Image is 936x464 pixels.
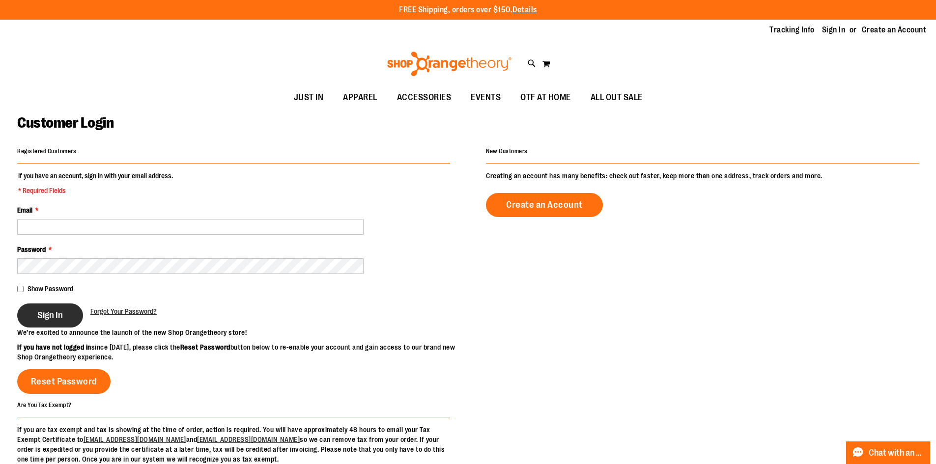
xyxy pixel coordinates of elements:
[17,114,113,131] span: Customer Login
[28,285,73,293] span: Show Password
[506,199,583,210] span: Create an Account
[90,306,157,316] a: Forgot Your Password?
[520,86,571,109] span: OTF AT HOME
[90,307,157,315] span: Forgot Your Password?
[37,310,63,321] span: Sign In
[180,343,230,351] strong: Reset Password
[18,186,173,195] span: * Required Fields
[512,5,537,14] a: Details
[471,86,501,109] span: EVENTS
[399,4,537,16] p: FREE Shipping, orders over $150.
[17,328,468,337] p: We’re excited to announce the launch of the new Shop Orangetheory store!
[31,376,97,387] span: Reset Password
[486,171,919,181] p: Creating an account has many benefits: check out faster, keep more than one address, track orders...
[822,25,846,35] a: Sign In
[846,441,931,464] button: Chat with an Expert
[386,52,513,76] img: Shop Orangetheory
[486,193,603,217] a: Create an Account
[17,343,91,351] strong: If you have not logged in
[869,448,924,458] span: Chat with an Expert
[769,25,815,35] a: Tracking Info
[294,86,324,109] span: JUST IN
[17,369,111,394] a: Reset Password
[397,86,452,109] span: ACCESSORIES
[17,342,468,362] p: since [DATE], please click the button below to re-enable your account and gain access to our bran...
[197,436,300,443] a: [EMAIL_ADDRESS][DOMAIN_NAME]
[17,171,174,195] legend: If you have an account, sign in with your email address.
[591,86,643,109] span: ALL OUT SALE
[84,436,186,443] a: [EMAIL_ADDRESS][DOMAIN_NAME]
[486,148,528,155] strong: New Customers
[17,148,76,155] strong: Registered Customers
[343,86,377,109] span: APPAREL
[17,206,32,214] span: Email
[17,425,450,464] p: If you are tax exempt and tax is showing at the time of order, action is required. You will have ...
[17,246,46,253] span: Password
[17,401,72,408] strong: Are You Tax Exempt?
[862,25,927,35] a: Create an Account
[17,303,83,328] button: Sign In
